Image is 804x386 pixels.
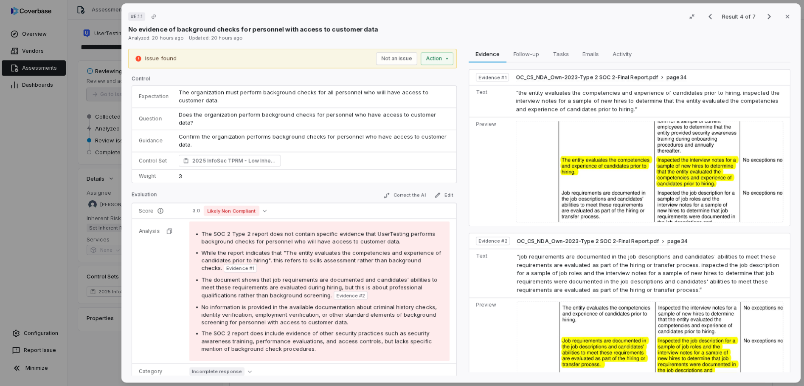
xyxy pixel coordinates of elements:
[189,367,245,376] span: Incomplete response
[145,54,177,63] p: Issue found
[201,304,437,326] span: No information is provided in the available documentation about criminal history checks, identity...
[469,249,513,298] td: Text
[139,368,179,375] p: Category
[516,74,686,81] button: OC_CS_NDA_Own-2023-Type 2 SOC 2-Final Report.pdfpage34
[128,35,184,41] span: Analyzed: 20 hours ago
[139,115,169,122] p: Question
[139,207,179,214] p: Score
[226,265,254,272] span: Evidence # 1
[201,276,437,298] span: The document shows that job requirements are documented and candidates' abilities to meet these r...
[128,25,378,34] p: No evidence of background checks for personnel with access to customer data
[131,13,143,20] span: # E.1.1
[179,133,450,149] p: Confirm the organization performs background checks for personnel who have access to customer data.
[139,157,169,164] p: Control Set
[146,9,161,24] button: Copy link
[516,74,658,81] span: OC_CS_NDA_Own-2023-Type 2 SOC 2-Final Report.pdf
[189,35,243,41] span: Updated: 20 hours ago
[380,190,429,201] button: Correct the AI
[722,12,757,21] p: Result 4 of 7
[510,48,543,60] span: Follow-up
[201,330,432,352] span: The SOC 2 report does include evidence of other security practices such as security awareness tra...
[132,191,157,202] p: Evaluation
[761,11,778,22] button: Next result
[478,74,506,81] span: Evidence # 1
[139,228,160,235] p: Analysis
[469,85,512,117] td: Text
[478,238,507,244] span: Evidence # 2
[179,111,438,126] span: Does the organization perform background checks for personnel who have access to customer data?
[139,93,169,100] p: Expectation
[139,173,169,179] p: Weight
[517,238,687,245] button: OC_CS_NDA_Own-2023-Type 2 SOC 2-Final Report.pdfpage34
[179,173,182,179] span: 3
[139,137,169,144] p: Guidance
[472,48,503,60] span: Evidence
[667,238,687,245] span: page 34
[702,11,719,22] button: Previous result
[579,48,602,60] span: Emails
[179,89,430,104] span: The organization must perform background checks for all personnel who will have access to custome...
[517,238,659,245] span: OC_CS_NDA_Own-2023-Type 2 SOC 2-Final Report.pdf
[376,52,417,65] button: Not an issue
[550,48,572,60] span: Tasks
[516,121,783,222] img: f97c99f306954ae6aea61dfec6aedb96_original.jpg_w1200.jpg
[609,48,635,60] span: Activity
[666,74,686,81] span: page 34
[201,230,435,245] span: The SOC 2 Type 2 report does not contain specific evidence that UserTesting performs background c...
[421,52,453,65] button: Action
[517,253,779,293] span: “job requirements are documented in the job descriptions and candidates' abilities to meet these ...
[431,190,457,200] button: Edit
[469,117,512,226] td: Preview
[204,206,259,216] span: Likely Non Compliant
[192,156,276,165] span: 2025 InfoSec TPRM - Low Inherent Risk Human Resources Security
[132,75,457,85] p: Control
[516,89,779,113] span: “the entity evaluates the competencies and experience of candidates prior to hiring. inspected th...
[189,206,270,216] button: 3.0Likely Non Compliant
[336,292,365,299] span: Evidence # 2
[201,249,441,271] span: While the report indicates that "The entity evaluates the competencies and experience of candidat...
